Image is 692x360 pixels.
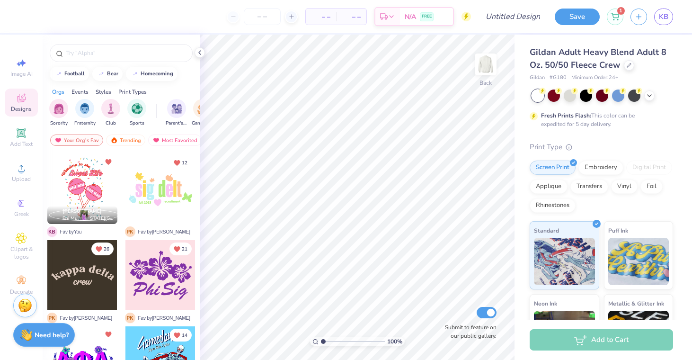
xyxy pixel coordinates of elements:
span: 1 [617,7,625,15]
span: N/A [405,12,416,22]
span: Greek [14,210,29,218]
strong: Need help? [35,331,69,340]
div: Vinyl [611,180,638,194]
span: Designs [11,105,32,113]
button: filter button [192,99,213,127]
div: Your Org's Fav [50,135,103,146]
div: Events [71,88,89,96]
img: Club Image [106,103,116,114]
img: trend_line.gif [131,71,139,77]
span: Game Day [192,120,213,127]
label: Submit to feature on our public gallery. [440,323,497,340]
div: filter for Fraternity [74,99,96,127]
input: Try "Alpha" [65,48,186,58]
span: K B [47,226,57,237]
div: homecoming [141,71,173,76]
span: Clipart & logos [5,245,38,261]
div: football [64,71,85,76]
span: – – [311,12,330,22]
strong: Fresh Prints Flash: [541,112,591,119]
img: most_fav.gif [152,137,160,144]
span: Fav by [PERSON_NAME] [138,315,190,322]
div: Back [479,79,492,87]
div: This color can be expedited for 5 day delivery. [541,111,657,128]
img: Metallic & Glitter Ink [608,311,669,358]
div: filter for Game Day [192,99,213,127]
div: Rhinestones [530,198,576,213]
span: Phi Mu, [US_STATE][GEOGRAPHIC_DATA] [62,215,114,222]
span: Parent's Weekend [166,120,187,127]
div: filter for Sorority [49,99,68,127]
button: filter button [127,99,146,127]
div: Transfers [570,180,608,194]
img: Puff Ink [608,238,669,285]
span: P K [125,226,135,237]
div: Foil [640,180,663,194]
button: homecoming [126,67,177,81]
img: Sports Image [132,103,142,114]
div: Print Types [118,88,147,96]
span: KB [659,11,668,22]
img: trend_line.gif [98,71,105,77]
div: Screen Print [530,161,576,175]
span: Sorority [50,120,68,127]
span: # G180 [550,74,567,82]
img: Game Day Image [197,103,208,114]
img: most_fav.gif [54,137,62,144]
img: Standard [534,238,595,285]
button: filter button [166,99,187,127]
img: Fraternity Image [80,103,90,114]
span: Gildan Adult Heavy Blend Adult 8 Oz. 50/50 Fleece Crew [530,46,666,71]
img: Neon Ink [534,311,595,358]
div: Applique [530,180,568,194]
span: Image AI [10,70,33,78]
span: Add Text [10,140,33,148]
span: Sports [130,120,144,127]
button: filter button [101,99,120,127]
span: – – [342,12,361,22]
div: Embroidery [578,161,623,175]
span: Fav by [PERSON_NAME] [60,315,112,322]
a: KB [654,9,673,25]
div: Orgs [52,88,64,96]
div: Print Type [530,142,673,153]
div: Trending [106,135,145,146]
span: Club [106,120,116,127]
div: Most Favorited [148,135,202,146]
span: Upload [12,175,31,183]
img: Back [476,55,495,74]
div: filter for Parent's Weekend [166,99,187,127]
div: Digital Print [626,161,672,175]
img: trending.gif [110,137,118,144]
div: Styles [96,88,111,96]
span: P K [47,313,57,323]
div: filter for Sports [127,99,146,127]
span: Fav by You [60,228,82,235]
img: Parent's Weekend Image [171,103,182,114]
span: P K [125,313,135,323]
span: Standard [534,225,559,235]
span: Gildan [530,74,545,82]
span: 100 % [387,337,402,346]
button: bear [92,67,123,81]
button: filter button [74,99,96,127]
span: Fraternity [74,120,96,127]
span: Metallic & Glitter Ink [608,298,664,308]
button: Unlike [103,156,114,168]
button: filter button [49,99,68,127]
span: Fav by [PERSON_NAME] [138,228,190,235]
span: Neon Ink [534,298,557,308]
img: trend_line.gif [55,71,62,77]
span: [PERSON_NAME] [62,208,102,215]
div: bear [107,71,118,76]
div: filter for Club [101,99,120,127]
input: – – [244,8,281,25]
img: Sorority Image [53,103,64,114]
input: Untitled Design [478,7,548,26]
button: Save [555,9,600,25]
span: Minimum Order: 24 + [571,74,619,82]
span: Puff Ink [608,225,628,235]
button: football [50,67,89,81]
span: FREE [422,13,432,20]
span: Decorate [10,288,33,296]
